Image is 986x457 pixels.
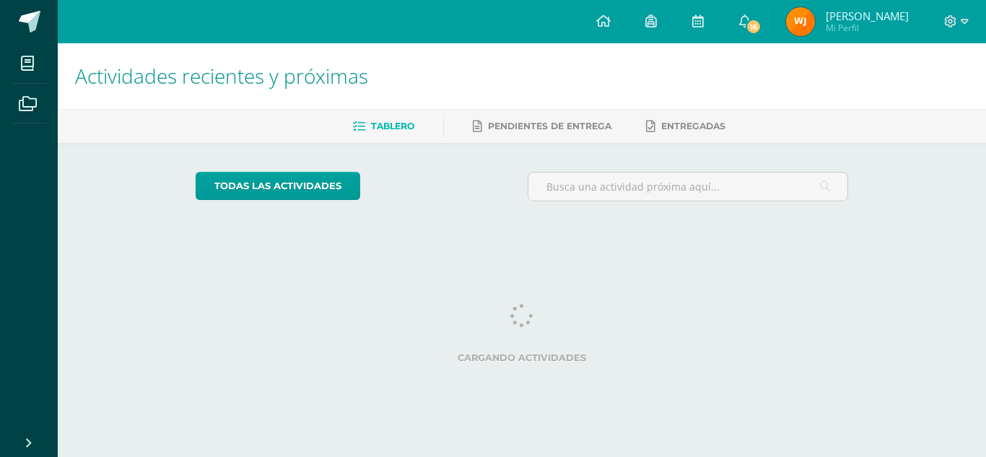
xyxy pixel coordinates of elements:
a: todas las Actividades [196,172,360,200]
img: c8b37af97d98fad91c507c04707ba7ab.png [786,7,815,36]
a: Tablero [353,115,414,138]
span: Tablero [371,121,414,131]
span: Pendientes de entrega [488,121,611,131]
span: 16 [745,19,761,35]
a: Entregadas [646,115,725,138]
a: Pendientes de entrega [473,115,611,138]
span: Mi Perfil [826,22,909,34]
span: Actividades recientes y próximas [75,62,368,90]
span: [PERSON_NAME] [826,9,909,23]
label: Cargando actividades [196,352,849,363]
input: Busca una actividad próxima aquí... [528,173,848,201]
span: Entregadas [661,121,725,131]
